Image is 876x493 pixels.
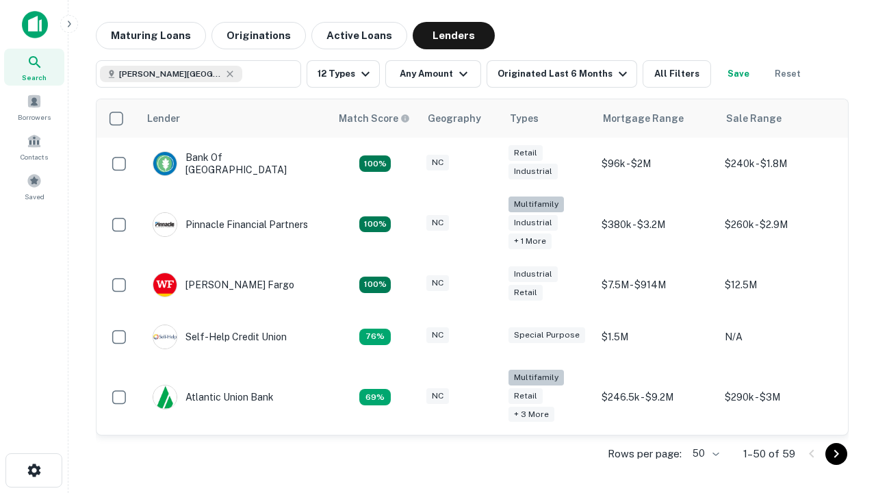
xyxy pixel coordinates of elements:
[359,277,391,293] div: Matching Properties: 15, hasApolloMatch: undefined
[96,22,206,49] button: Maturing Loans
[508,285,543,301] div: Retail
[119,68,222,80] span: [PERSON_NAME][GEOGRAPHIC_DATA], [GEOGRAPHIC_DATA]
[508,197,564,212] div: Multifamily
[22,72,47,83] span: Search
[508,215,558,231] div: Industrial
[718,138,841,190] td: $240k - $1.8M
[825,443,847,465] button: Go to next page
[339,111,407,126] h6: Match Score
[413,22,495,49] button: Lenders
[4,88,64,125] a: Borrowers
[4,168,64,205] a: Saved
[426,215,449,231] div: NC
[153,213,177,236] img: picture
[426,327,449,343] div: NC
[21,151,48,162] span: Contacts
[153,385,274,409] div: Atlantic Union Bank
[508,388,543,404] div: Retail
[508,233,552,249] div: + 1 more
[331,99,420,138] th: Capitalize uses an advanced AI algorithm to match your search with the best lender. The match sco...
[153,325,177,349] img: picture
[426,275,449,291] div: NC
[718,99,841,138] th: Sale Range
[359,389,391,405] div: Matching Properties: 10, hasApolloMatch: undefined
[743,446,795,462] p: 1–50 of 59
[595,99,718,138] th: Mortgage Range
[426,388,449,404] div: NC
[595,190,718,259] td: $380k - $3.2M
[498,66,631,82] div: Originated Last 6 Months
[4,128,64,165] a: Contacts
[508,370,564,385] div: Multifamily
[426,155,449,170] div: NC
[153,273,294,297] div: [PERSON_NAME] Fargo
[307,60,380,88] button: 12 Types
[428,110,481,127] div: Geography
[4,49,64,86] a: Search
[608,446,682,462] p: Rows per page:
[718,363,841,432] td: $290k - $3M
[508,266,558,282] div: Industrial
[22,11,48,38] img: capitalize-icon.png
[153,152,177,175] img: picture
[595,363,718,432] td: $246.5k - $9.2M
[603,110,684,127] div: Mortgage Range
[595,259,718,311] td: $7.5M - $914M
[718,311,841,363] td: N/A
[147,110,180,127] div: Lender
[595,311,718,363] td: $1.5M
[420,99,502,138] th: Geography
[718,190,841,259] td: $260k - $2.9M
[643,60,711,88] button: All Filters
[153,151,317,176] div: Bank Of [GEOGRAPHIC_DATA]
[153,212,308,237] div: Pinnacle Financial Partners
[510,110,539,127] div: Types
[18,112,51,123] span: Borrowers
[717,60,760,88] button: Save your search to get updates of matches that match your search criteria.
[153,273,177,296] img: picture
[311,22,407,49] button: Active Loans
[487,60,637,88] button: Originated Last 6 Months
[595,138,718,190] td: $96k - $2M
[502,99,595,138] th: Types
[508,145,543,161] div: Retail
[153,325,287,349] div: Self-help Credit Union
[25,191,44,202] span: Saved
[359,216,391,233] div: Matching Properties: 26, hasApolloMatch: undefined
[139,99,331,138] th: Lender
[808,340,876,405] iframe: Chat Widget
[211,22,306,49] button: Originations
[385,60,481,88] button: Any Amount
[508,407,554,422] div: + 3 more
[726,110,782,127] div: Sale Range
[508,164,558,179] div: Industrial
[359,155,391,172] div: Matching Properties: 15, hasApolloMatch: undefined
[766,60,810,88] button: Reset
[687,444,721,464] div: 50
[718,259,841,311] td: $12.5M
[153,385,177,409] img: picture
[359,329,391,345] div: Matching Properties: 11, hasApolloMatch: undefined
[339,111,410,126] div: Capitalize uses an advanced AI algorithm to match your search with the best lender. The match sco...
[508,327,585,343] div: Special Purpose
